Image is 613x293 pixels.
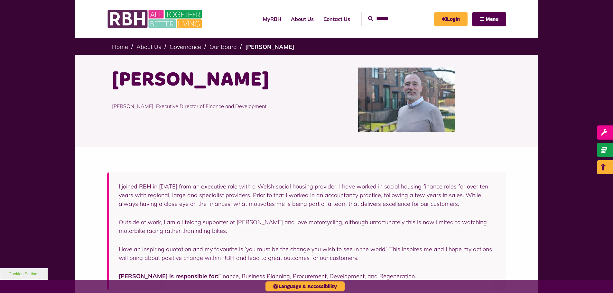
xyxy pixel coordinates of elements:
[119,272,218,280] strong: [PERSON_NAME] is responsible for:
[170,43,201,50] a: Governance
[486,17,498,22] span: Menu
[434,12,468,26] a: MyRBH
[265,281,345,291] button: Language & Accessibility
[112,43,128,50] a: Home
[119,272,497,280] p: Finance, Business Planning, Procurement, Development, and Regeneration.
[119,182,497,208] p: I joined RBH in [DATE] from an executive role with a Welsh social housing provider. I have worked...
[119,218,497,235] p: Outside of work, I am a lifelong supporter of [PERSON_NAME] and love motorcycling, although unfor...
[319,10,355,28] a: Contact Us
[472,12,506,26] button: Navigation
[112,93,302,120] p: [PERSON_NAME], Executive Director of Finance and Development
[258,10,286,28] a: MyRBH
[112,68,302,93] h1: [PERSON_NAME]
[119,245,497,262] p: I love an inspiring quotation and my favourite is ‘you must be the change you wish to see in the ...
[136,43,161,50] a: About Us
[209,43,237,50] a: Our Board
[286,10,319,28] a: About Us
[245,43,294,50] a: [PERSON_NAME]
[584,264,613,293] iframe: Netcall Web Assistant for live chat
[358,68,455,132] img: Simon Mellor
[107,6,204,32] img: RBH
